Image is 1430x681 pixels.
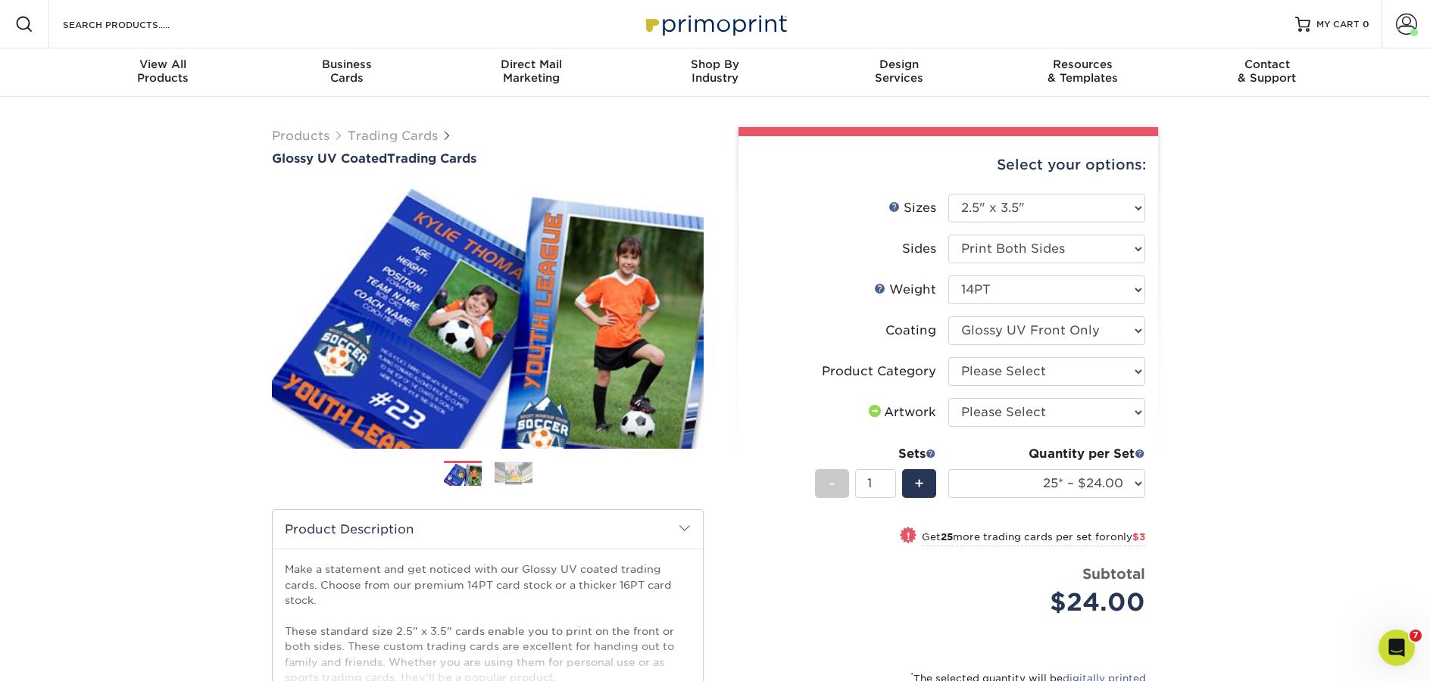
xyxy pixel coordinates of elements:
div: Services [807,58,991,85]
span: Shop By [623,58,807,71]
div: Sizes [888,199,936,217]
iframe: Google Customer Reviews [4,635,129,676]
a: Direct MailMarketing [439,48,623,97]
div: Sides [902,240,936,258]
div: Cards [255,58,439,85]
h2: Product Description [273,510,703,549]
div: Coating [885,322,936,340]
span: 0 [1363,19,1369,30]
span: Contact [1175,58,1359,71]
img: Trading Cards 02 [495,462,532,485]
div: Products [71,58,255,85]
a: Products [272,129,329,143]
span: + [914,472,924,495]
span: Glossy UV Coated [272,151,387,166]
strong: Subtotal [1082,565,1145,582]
input: SEARCH PRODUCTS..... [61,15,209,33]
div: Quantity per Set [948,445,1145,463]
div: & Support [1175,58,1359,85]
span: - [829,472,835,495]
a: Trading Cards [348,129,438,143]
a: View AllProducts [71,48,255,97]
a: Contact& Support [1175,48,1359,97]
img: Trading Cards 01 [444,462,482,488]
img: Glossy UV Coated 01 [272,167,704,465]
h1: Trading Cards [272,151,704,166]
a: BusinessCards [255,48,439,97]
span: Design [807,58,991,71]
span: View All [71,58,255,71]
small: Get more trading cards per set for [922,531,1145,546]
span: Resources [991,58,1175,71]
div: Sets [815,445,936,463]
div: $24.00 [960,584,1145,620]
a: DesignServices [807,48,991,97]
iframe: Intercom live chat [1378,630,1415,666]
div: Marketing [439,58,623,85]
div: Artwork [866,403,936,421]
span: 7 [1410,630,1422,642]
div: Industry [623,58,807,85]
span: $3 [1132,531,1145,543]
span: only [1110,531,1145,543]
span: Business [255,58,439,71]
div: & Templates [991,58,1175,85]
a: Shop ByIndustry [623,48,807,97]
span: Direct Mail [439,58,623,71]
strong: 25 [941,531,953,543]
span: ! [907,528,910,544]
img: Primoprint [639,8,791,40]
a: Resources& Templates [991,48,1175,97]
span: MY CART [1316,18,1360,31]
div: Select your options: [751,136,1146,194]
a: Glossy UV CoatedTrading Cards [272,151,704,166]
div: Weight [874,281,936,299]
div: Product Category [822,362,936,381]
